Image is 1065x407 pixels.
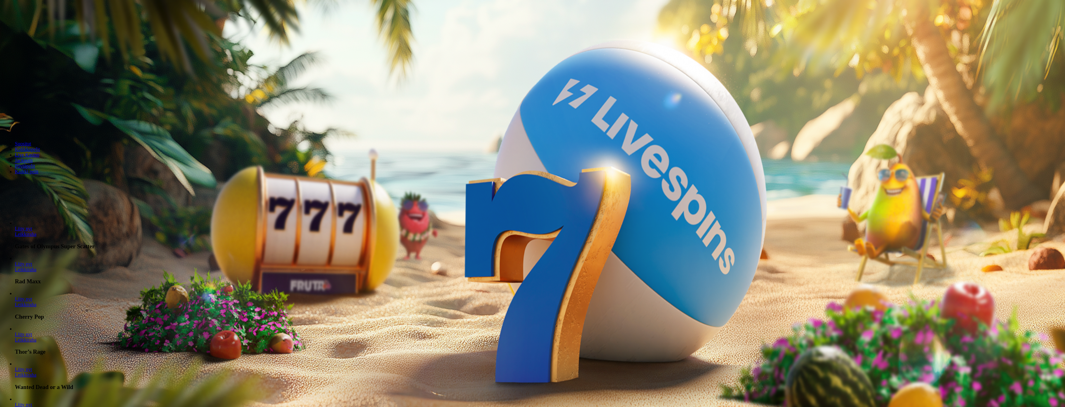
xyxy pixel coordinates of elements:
[15,326,1063,356] article: Thor’s Rage
[15,337,36,343] a: Thor’s Rage
[15,226,32,231] span: Liity nyt
[15,367,32,372] a: Wanted Dead or a Wild
[15,261,32,267] span: Liity nyt
[15,296,32,302] span: Liity nyt
[15,302,36,307] a: Cherry Pop
[15,278,1063,285] h3: Rad Maxx
[15,332,32,337] a: Thor’s Rage
[15,226,32,231] a: Gates of Olympus Super Scatter
[15,147,40,152] a: Kolikkopelit
[15,220,1063,250] article: Gates of Olympus Super Scatter
[15,367,32,372] span: Liity nyt
[15,291,1063,320] article: Cherry Pop
[15,348,1063,355] h3: Thor’s Rage
[15,296,32,302] a: Cherry Pop
[2,131,1063,175] nav: Lobby
[15,169,38,174] a: Kaikki pelit
[15,232,36,237] a: Gates of Olympus Super Scatter
[15,141,31,146] a: Suositut
[15,267,36,272] a: Rad Maxx
[15,243,1063,250] h3: Gates of Olympus Super Scatter
[15,313,1063,320] h3: Cherry Pop
[15,361,1063,391] article: Wanted Dead or a Wild
[15,332,32,337] span: Liity nyt
[15,256,1063,285] article: Rad Maxx
[15,384,1063,391] h3: Wanted Dead or a Wild
[15,261,32,267] a: Rad Maxx
[2,131,1063,186] header: Lobby
[15,152,39,157] a: Live Kasino
[15,163,35,169] a: Pöytäpelit
[15,372,36,378] a: Wanted Dead or a Wild
[15,158,33,163] a: Jackpotit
